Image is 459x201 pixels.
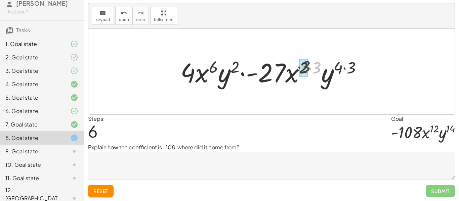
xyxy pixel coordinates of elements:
[16,27,30,34] span: Tasks
[137,9,144,17] i: redo
[5,40,59,48] div: 1. Goal state
[154,17,173,22] span: fullscreen
[119,17,129,22] span: undo
[70,67,78,75] i: Task finished and part of it marked as correct.
[5,174,59,182] div: 11. Goal state
[88,121,98,141] span: 6
[70,174,78,182] i: Task not started.
[391,115,455,123] div: Goal:
[115,7,133,25] button: undoundo
[5,120,59,129] div: 7. Goal state
[70,80,78,88] i: Task finished and correct.
[5,134,59,142] div: 8. Goal state
[88,115,105,122] label: Steps:
[95,17,110,22] span: keypad
[88,185,114,197] button: Reset
[5,53,59,61] div: 2. Goal state
[70,147,78,155] i: Task not started.
[93,188,108,194] span: Reset
[70,94,78,102] i: Task finished and correct.
[88,143,455,151] p: Explain how the coefficient is -108, where did it come from?
[70,53,78,61] i: Task finished and part of it marked as correct.
[8,8,78,15] div: Not you?
[70,40,78,48] i: Task finished and part of it marked as correct.
[99,9,106,17] i: keyboard
[70,134,78,142] i: Task started.
[132,7,149,25] button: redoredo
[150,7,177,25] button: fullscreen
[136,17,145,22] span: redo
[70,161,78,169] i: Task not started.
[5,67,59,75] div: 3. Goal state
[5,147,59,155] div: 9. Goal state
[5,161,59,169] div: 10. Goal state
[70,107,78,115] i: Task finished and part of it marked as correct.
[5,107,59,115] div: 6. Goal state
[5,94,59,102] div: 5. Goal state
[70,120,78,129] i: Task finished and correct.
[92,7,114,25] button: keyboardkeypad
[121,9,127,17] i: undo
[5,80,59,88] div: 4. Goal state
